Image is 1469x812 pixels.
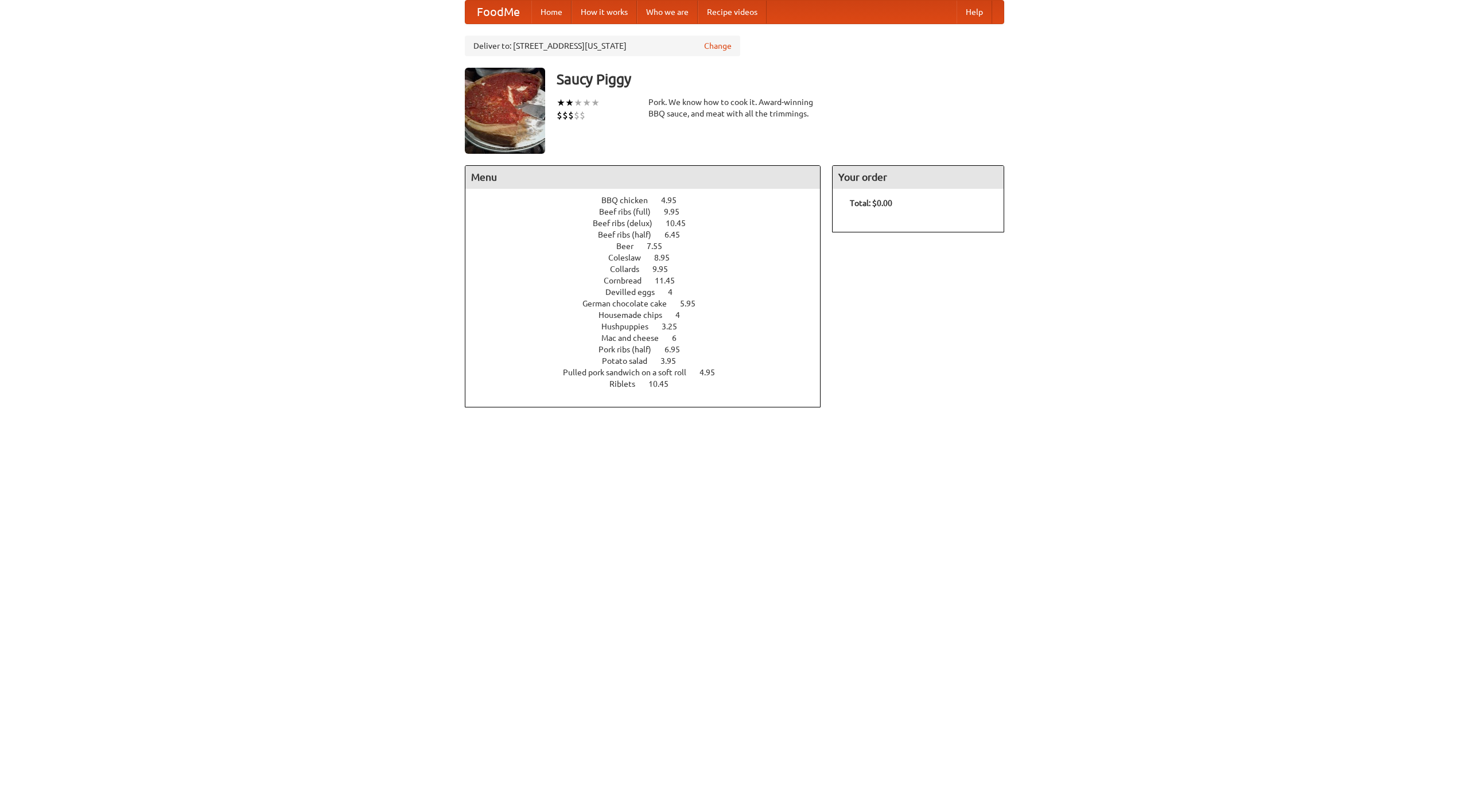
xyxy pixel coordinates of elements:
a: Help [957,1,992,24]
span: Coleslaw [608,253,652,262]
span: Beer [616,242,645,251]
span: Beef ribs (full) [599,207,662,216]
li: ★ [574,96,582,109]
span: 6.95 [664,345,691,354]
span: 6 [672,333,688,343]
span: German chocolate cake [582,299,678,308]
a: Potato salad 3.95 [602,356,697,366]
a: Home [531,1,572,24]
span: 4.95 [699,368,726,377]
li: $ [562,109,568,122]
li: $ [568,109,574,122]
span: BBQ chicken [601,196,659,205]
a: Who we are [637,1,698,24]
span: 11.45 [655,276,686,285]
span: 3.25 [662,322,689,331]
li: ★ [557,96,565,109]
b: Total: $0.00 [850,199,892,208]
li: $ [557,109,562,122]
a: BBQ chicken 4.95 [601,196,698,205]
li: ★ [591,96,600,109]
a: Cornbread 11.45 [604,276,696,285]
h3: Saucy Piggy [557,68,1004,91]
a: Mac and cheese 6 [601,333,698,343]
span: 4.95 [661,196,688,205]
li: $ [574,109,580,122]
span: Beef ribs (delux) [593,219,664,228]
span: 4 [675,310,691,320]
a: FoodMe [465,1,531,24]
span: Devilled eggs [605,287,666,297]
span: Potato salad [602,356,659,366]
span: Pulled pork sandwich on a soft roll [563,368,698,377]
a: Beef ribs (half) 6.45 [598,230,701,239]
a: How it works [572,1,637,24]
a: Beef ribs (full) 9.95 [599,207,701,216]
span: 5.95 [680,299,707,308]
a: German chocolate cake 5.95 [582,299,717,308]
span: 7.55 [647,242,674,251]
a: Housemade chips 4 [599,310,701,320]
span: Collards [610,265,651,274]
a: Collards 9.95 [610,265,689,274]
span: 6.45 [664,230,691,239]
a: Recipe videos [698,1,767,24]
a: Beer 7.55 [616,242,683,251]
span: Housemade chips [599,310,674,320]
span: 8.95 [654,253,681,262]
a: Change [704,40,732,52]
span: 10.45 [666,219,697,228]
a: Pork ribs (half) 6.95 [599,345,701,354]
a: Devilled eggs 4 [605,287,694,297]
img: angular.jpg [465,68,545,154]
span: 3.95 [660,356,687,366]
h4: Your order [833,166,1004,189]
li: ★ [565,96,574,109]
a: Riblets 10.45 [609,379,690,388]
span: Beef ribs (half) [598,230,663,239]
span: Riblets [609,379,647,388]
li: ★ [582,96,591,109]
div: Pork. We know how to cook it. Award-winning BBQ sauce, and meat with all the trimmings. [648,96,821,119]
h4: Menu [465,166,820,189]
span: Pork ribs (half) [599,345,663,354]
div: Deliver to: [STREET_ADDRESS][US_STATE] [465,36,740,56]
li: $ [580,109,585,122]
span: Mac and cheese [601,333,670,343]
span: 10.45 [648,379,680,388]
span: Cornbread [604,276,653,285]
span: 9.95 [652,265,679,274]
a: Pulled pork sandwich on a soft roll 4.95 [563,368,736,377]
span: 9.95 [664,207,691,216]
span: 4 [668,287,684,297]
a: Beef ribs (delux) 10.45 [593,219,707,228]
span: Hushpuppies [601,322,660,331]
a: Hushpuppies 3.25 [601,322,698,331]
a: Coleslaw 8.95 [608,253,691,262]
